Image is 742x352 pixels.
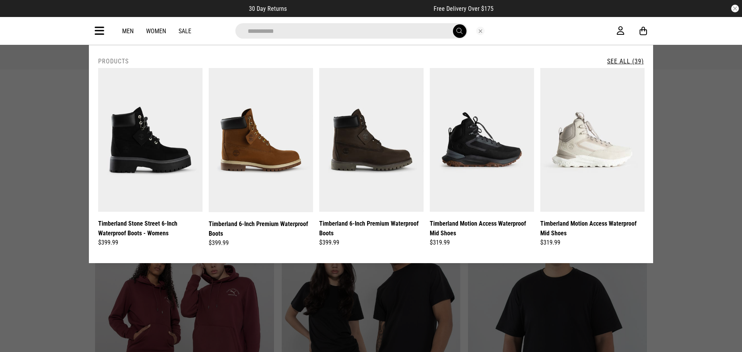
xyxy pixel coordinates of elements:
a: Timberland Stone Street 6-Inch Waterproof Boots - Womens [98,219,203,238]
img: Timberland Motion Access Waterproof Mid Shoes in Black [430,68,534,212]
div: $319.99 [430,238,534,247]
h2: Products [98,58,129,65]
a: Timberland 6-Inch Premium Waterproof Boots [209,219,313,238]
div: $399.99 [209,238,313,248]
img: Timberland Motion Access Waterproof Mid Shoes in White [540,68,645,212]
img: Timberland 6-inch Premium Waterproof Boots in Brown [209,68,313,212]
a: Men [122,27,134,35]
a: Sale [179,27,191,35]
img: Timberland 6-inch Premium Waterproof Boots in Brown [319,68,424,212]
div: $399.99 [319,238,424,247]
a: Timberland Motion Access Waterproof Mid Shoes [540,219,645,238]
button: Close search [476,27,485,35]
div: $319.99 [540,238,645,247]
iframe: Customer reviews powered by Trustpilot [302,5,418,12]
span: 30 Day Returns [249,5,287,12]
span: Free Delivery Over $175 [434,5,494,12]
a: Timberland Motion Access Waterproof Mid Shoes [430,219,534,238]
button: Open LiveChat chat widget [6,3,29,26]
img: Timberland Stone Street 6-inch Waterproof Boots - Womens in Black [98,68,203,212]
a: Women [146,27,166,35]
a: Timberland 6-Inch Premium Waterproof Boots [319,219,424,238]
div: $399.99 [98,238,203,247]
a: See All (39) [607,58,644,65]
